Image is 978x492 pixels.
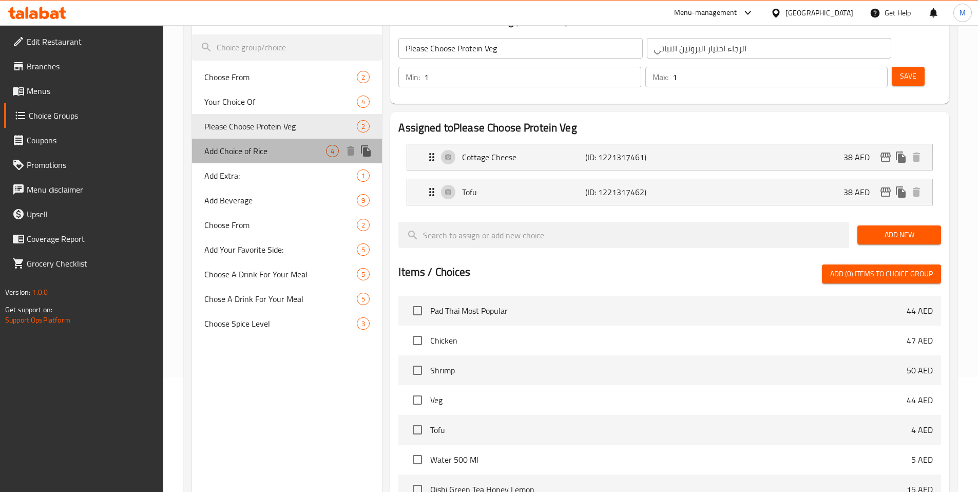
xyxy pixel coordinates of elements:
[4,54,163,79] a: Branches
[830,268,933,280] span: Add (0) items to choice group
[27,159,155,171] span: Promotions
[204,145,327,157] span: Add Choice of Rice
[357,97,369,107] span: 4
[4,177,163,202] a: Menu disclaimer
[893,184,909,200] button: duplicate
[407,179,932,205] div: Expand
[674,7,737,19] div: Menu-management
[357,293,370,305] div: Choices
[407,330,428,351] span: Select choice
[358,143,374,159] button: duplicate
[204,268,357,280] span: Choose A Drink For Your Meal
[4,202,163,226] a: Upsell
[192,287,382,311] div: Chose A Drink For Your Meal5
[204,194,357,206] span: Add Beverage
[357,71,370,83] div: Choices
[822,264,941,283] button: Add (0) items to choice group
[357,268,370,280] div: Choices
[909,149,924,165] button: delete
[843,186,878,198] p: 38 AED
[878,149,893,165] button: edit
[653,71,668,83] p: Max:
[27,85,155,97] span: Menus
[327,146,338,156] span: 4
[407,449,428,470] span: Select choice
[5,286,30,299] span: Version:
[204,219,357,231] span: Choose From
[407,300,428,321] span: Select choice
[5,303,52,316] span: Get support on:
[27,183,155,196] span: Menu disclaimer
[343,143,358,159] button: delete
[357,294,369,304] span: 5
[430,453,911,466] span: Water 500 Ml
[357,317,370,330] div: Choices
[430,364,907,376] span: Shrimp
[430,305,907,317] span: Pad Thai Most Popular
[909,184,924,200] button: delete
[4,103,163,128] a: Choice Groups
[407,144,932,170] div: Expand
[192,262,382,287] div: Choose A Drink For Your Meal5
[357,194,370,206] div: Choices
[407,419,428,441] span: Select choice
[911,424,933,436] p: 4 AED
[585,151,667,163] p: (ID: 1221317461)
[32,286,48,299] span: 1.0.0
[907,334,933,347] p: 47 AED
[204,71,357,83] span: Choose From
[462,151,585,163] p: Cottage Cheese
[907,394,933,406] p: 44 AED
[4,251,163,276] a: Grocery Checklist
[29,109,155,122] span: Choice Groups
[204,317,357,330] span: Choose Spice Level
[357,220,369,230] span: 2
[4,226,163,251] a: Coverage Report
[398,222,849,248] input: search
[27,60,155,72] span: Branches
[398,13,941,30] h3: Please Choose Protein Veg (ID: 796570)
[192,34,382,61] input: search
[878,184,893,200] button: edit
[27,35,155,48] span: Edit Restaurant
[4,79,163,103] a: Menus
[192,188,382,213] div: Add Beverage9
[893,149,909,165] button: duplicate
[192,139,382,163] div: Add Choice of Rice4deleteduplicate
[4,29,163,54] a: Edit Restaurant
[398,175,941,210] li: Expand
[27,134,155,146] span: Coupons
[430,424,911,436] span: Tofu
[866,229,933,241] span: Add New
[4,153,163,177] a: Promotions
[192,237,382,262] div: Add Your Favorite Side:5
[407,359,428,381] span: Select choice
[204,293,357,305] span: Chose A Drink For Your Meal
[585,186,667,198] p: (ID: 1221317462)
[357,72,369,82] span: 2
[357,196,369,205] span: 9
[398,120,941,136] h2: Assigned to Please Choose Protein Veg
[960,7,966,18] span: M
[192,163,382,188] div: Add Extra:1
[357,96,370,108] div: Choices
[192,114,382,139] div: Please Choose Protein Veg2
[900,70,916,83] span: Save
[911,453,933,466] p: 5 AED
[204,169,357,182] span: Add Extra:
[462,186,585,198] p: Tofu
[326,145,339,157] div: Choices
[192,311,382,336] div: Choose Spice Level3
[398,264,470,280] h2: Items / Choices
[907,364,933,376] p: 50 AED
[357,122,369,131] span: 2
[192,89,382,114] div: Your Choice Of4
[357,319,369,329] span: 3
[430,334,907,347] span: Chicken
[406,71,420,83] p: Min:
[398,140,941,175] li: Expand
[27,257,155,270] span: Grocery Checklist
[357,171,369,181] span: 1
[204,96,357,108] span: Your Choice Of
[27,233,155,245] span: Coverage Report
